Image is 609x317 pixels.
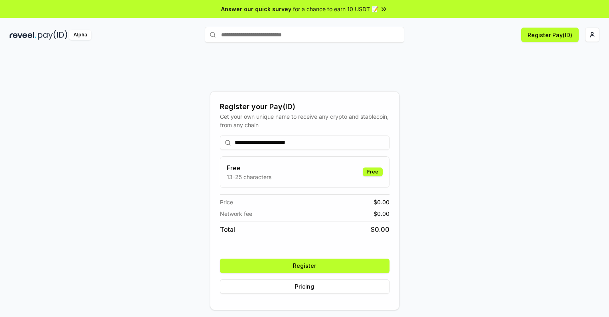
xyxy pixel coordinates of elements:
[220,209,252,218] span: Network fee
[220,279,390,294] button: Pricing
[371,225,390,234] span: $ 0.00
[220,225,235,234] span: Total
[374,198,390,206] span: $ 0.00
[10,30,36,40] img: reveel_dark
[227,173,271,181] p: 13-25 characters
[363,167,383,176] div: Free
[38,30,67,40] img: pay_id
[221,5,291,13] span: Answer our quick survey
[220,112,390,129] div: Get your own unique name to receive any crypto and stablecoin, from any chain
[220,259,390,273] button: Register
[227,163,271,173] h3: Free
[69,30,91,40] div: Alpha
[521,28,579,42] button: Register Pay(ID)
[220,198,233,206] span: Price
[293,5,378,13] span: for a chance to earn 10 USDT 📝
[220,101,390,112] div: Register your Pay(ID)
[374,209,390,218] span: $ 0.00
